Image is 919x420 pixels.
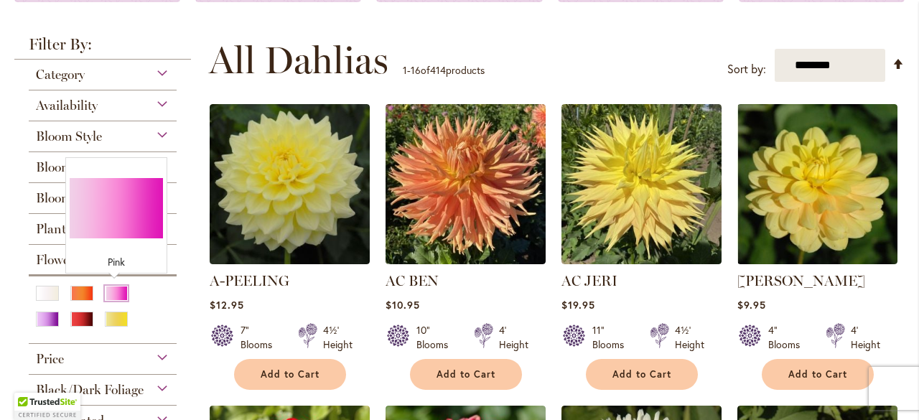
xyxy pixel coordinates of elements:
div: 7" Blooms [241,323,281,352]
div: 4½' Height [675,323,704,352]
a: [PERSON_NAME] [737,272,865,289]
span: Plant Height [36,221,106,237]
span: Bloom Style [36,129,102,144]
span: 1 [403,63,407,77]
span: Add to Cart [261,368,319,381]
span: $19.95 [561,298,595,312]
label: Sort by: [727,56,766,83]
span: Add to Cart [437,368,495,381]
img: AC Jeri [561,104,722,264]
span: $10.95 [386,298,420,312]
a: AC JERI [561,272,617,289]
span: $12.95 [210,298,244,312]
div: 4½' Height [323,323,353,352]
span: Category [36,67,85,83]
a: AHOY MATEY [737,253,897,267]
a: AC BEN [386,272,439,289]
span: Bloom Size [36,190,98,206]
img: AC BEN [386,104,546,264]
div: 11" Blooms [592,323,633,352]
div: 4" Blooms [768,323,808,352]
button: Add to Cart [586,359,698,390]
button: Add to Cart [234,359,346,390]
span: Price [36,351,64,367]
span: Black/Dark Foliage [36,382,144,398]
a: A-PEELING [210,272,289,289]
span: Availability [36,98,98,113]
span: 16 [411,63,421,77]
span: 414 [430,63,446,77]
img: A-Peeling [210,104,370,264]
iframe: Launch Accessibility Center [11,369,51,409]
span: Bloom Time [36,159,105,175]
a: A-Peeling [210,253,370,267]
div: 4' Height [499,323,528,352]
a: AC BEN [386,253,546,267]
span: Flower Color [36,252,107,268]
span: Add to Cart [612,368,671,381]
span: Add to Cart [788,368,847,381]
span: $9.95 [737,298,766,312]
button: Add to Cart [762,359,874,390]
img: AHOY MATEY [737,104,897,264]
span: All Dahlias [209,39,388,82]
p: - of products [403,59,485,82]
div: 10" Blooms [416,323,457,352]
button: Add to Cart [410,359,522,390]
strong: Filter By: [14,37,191,60]
a: AC Jeri [561,253,722,267]
div: 4' Height [851,323,880,352]
div: Pink [70,255,163,269]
